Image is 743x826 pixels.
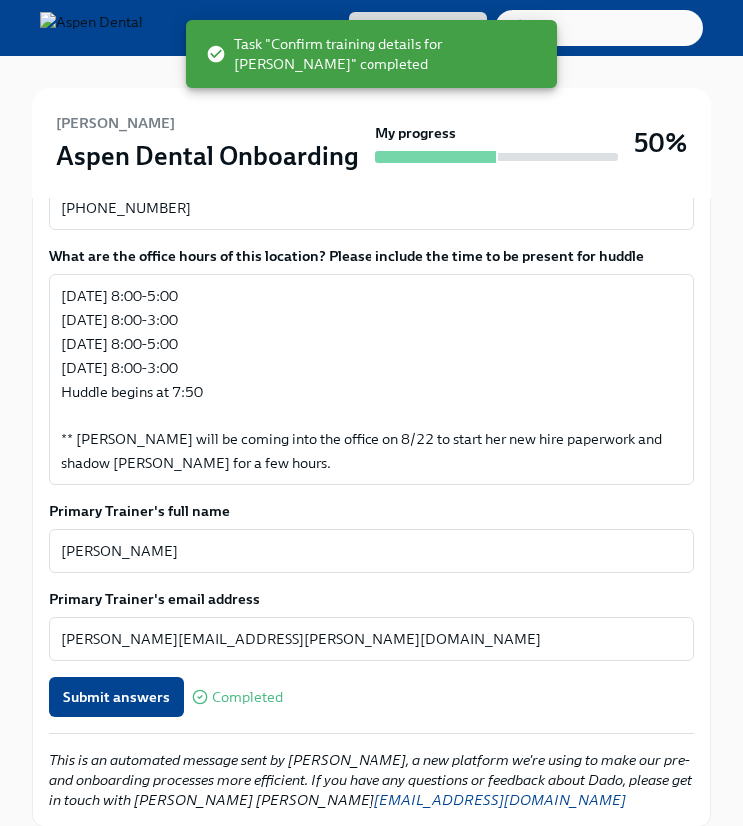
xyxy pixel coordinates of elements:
label: Primary Trainer's email address [49,589,694,609]
textarea: [PERSON_NAME] [61,539,682,563]
strong: My progress [375,123,456,143]
span: Task "Confirm training details for [PERSON_NAME]" completed [206,34,541,74]
label: What are the office hours of this location? Please include the time to be present for huddle [49,246,694,266]
h6: [PERSON_NAME] [56,112,175,134]
span: Submit answers [63,687,170,707]
em: This is an automated message sent by [PERSON_NAME], a new platform we're using to make our pre- a... [49,751,692,809]
h3: Aspen Dental Onboarding [56,138,359,174]
textarea: [PERSON_NAME][EMAIL_ADDRESS][PERSON_NAME][DOMAIN_NAME] [61,627,682,651]
span: Completed [212,690,283,705]
textarea: [PHONE_NUMBER] [61,196,682,220]
label: Primary Trainer's full name [49,501,694,521]
h3: 50% [634,125,687,161]
a: View in admin app [349,12,487,44]
button: Submit answers [49,677,184,717]
textarea: [DATE] 8:00-5:00 [DATE] 8:00-3:00 [DATE] 8:00-5:00 [DATE] 8:00-3:00 Huddle begins at 7:50 ** [PER... [61,284,682,475]
img: Aspen Dental [40,12,143,44]
a: [EMAIL_ADDRESS][DOMAIN_NAME] [374,791,626,809]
